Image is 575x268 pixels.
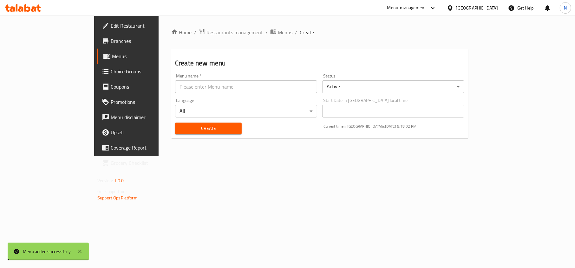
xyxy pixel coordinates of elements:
span: Choice Groups [111,68,185,75]
div: Active [322,80,464,93]
a: Menu disclaimer [97,110,190,125]
span: Upsell [111,129,185,136]
span: Version: [97,177,113,185]
span: Promotions [111,98,185,106]
nav: breadcrumb [171,28,468,37]
span: Create [300,29,314,36]
div: Menu-management [387,4,426,12]
div: Menu added successfully [23,248,71,255]
div: [GEOGRAPHIC_DATA] [456,4,498,11]
span: Menus [278,29,292,36]
a: Support.OpsPlatform [97,194,138,202]
li: / [295,29,297,36]
a: Menus [270,28,292,37]
span: Restaurants management [206,29,263,36]
li: / [194,29,196,36]
a: Branches [97,33,190,49]
a: Promotions [97,94,190,110]
h2: Create new menu [175,58,464,68]
span: Grocery Checklist [111,159,185,167]
span: Coverage Report [111,144,185,151]
span: N [564,4,567,11]
a: Coupons [97,79,190,94]
li: / [265,29,268,36]
a: Restaurants management [199,28,263,37]
p: Current time in [GEOGRAPHIC_DATA] is [DATE] 5:18:02 PM [323,124,464,129]
span: 1.0.0 [114,177,124,185]
span: Menus [112,52,185,60]
a: Edit Restaurant [97,18,190,33]
button: Create [175,123,242,134]
a: Grocery Checklist [97,155,190,171]
a: Upsell [97,125,190,140]
span: Get support on: [97,187,127,196]
span: Branches [111,37,185,45]
span: Coupons [111,83,185,90]
a: Choice Groups [97,64,190,79]
span: Edit Restaurant [111,22,185,30]
input: Please enter Menu name [175,80,317,93]
span: Menu disclaimer [111,113,185,121]
a: Menus [97,49,190,64]
div: All [175,105,317,117]
a: Coverage Report [97,140,190,155]
span: Create [180,124,237,132]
